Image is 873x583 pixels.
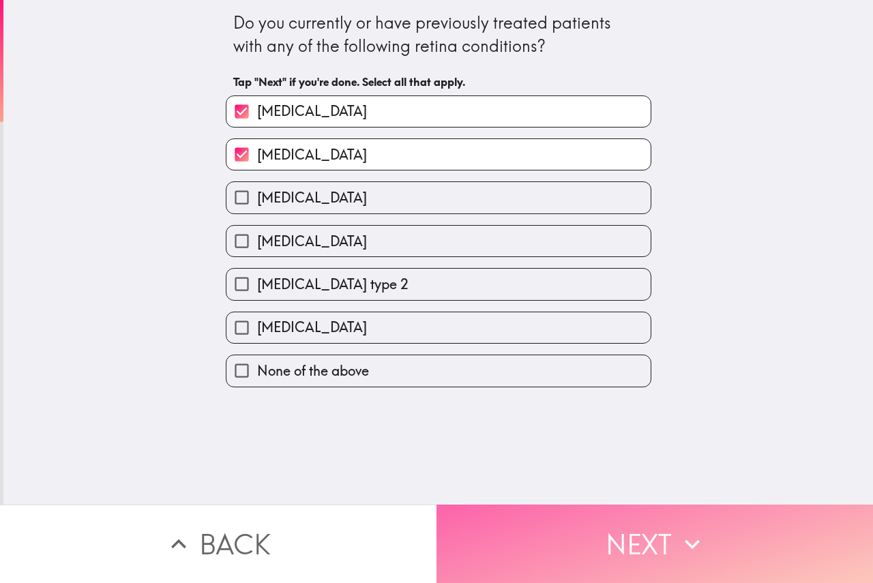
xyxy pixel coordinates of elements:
span: [MEDICAL_DATA] [257,145,367,164]
button: [MEDICAL_DATA] [226,226,651,256]
button: [MEDICAL_DATA] [226,96,651,127]
span: None of the above [257,361,369,380]
button: [MEDICAL_DATA] type 2 [226,269,651,299]
span: [MEDICAL_DATA] [257,102,367,121]
span: [MEDICAL_DATA] type 2 [257,275,409,294]
span: [MEDICAL_DATA] [257,318,367,337]
button: Next [436,505,873,583]
h6: Tap "Next" if you're done. Select all that apply. [233,74,644,89]
button: [MEDICAL_DATA] [226,182,651,213]
button: [MEDICAL_DATA] [226,312,651,343]
span: [MEDICAL_DATA] [257,188,367,207]
button: None of the above [226,355,651,386]
div: Do you currently or have previously treated patients with any of the following retina conditions? [233,12,644,57]
span: [MEDICAL_DATA] [257,232,367,251]
button: [MEDICAL_DATA] [226,139,651,170]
